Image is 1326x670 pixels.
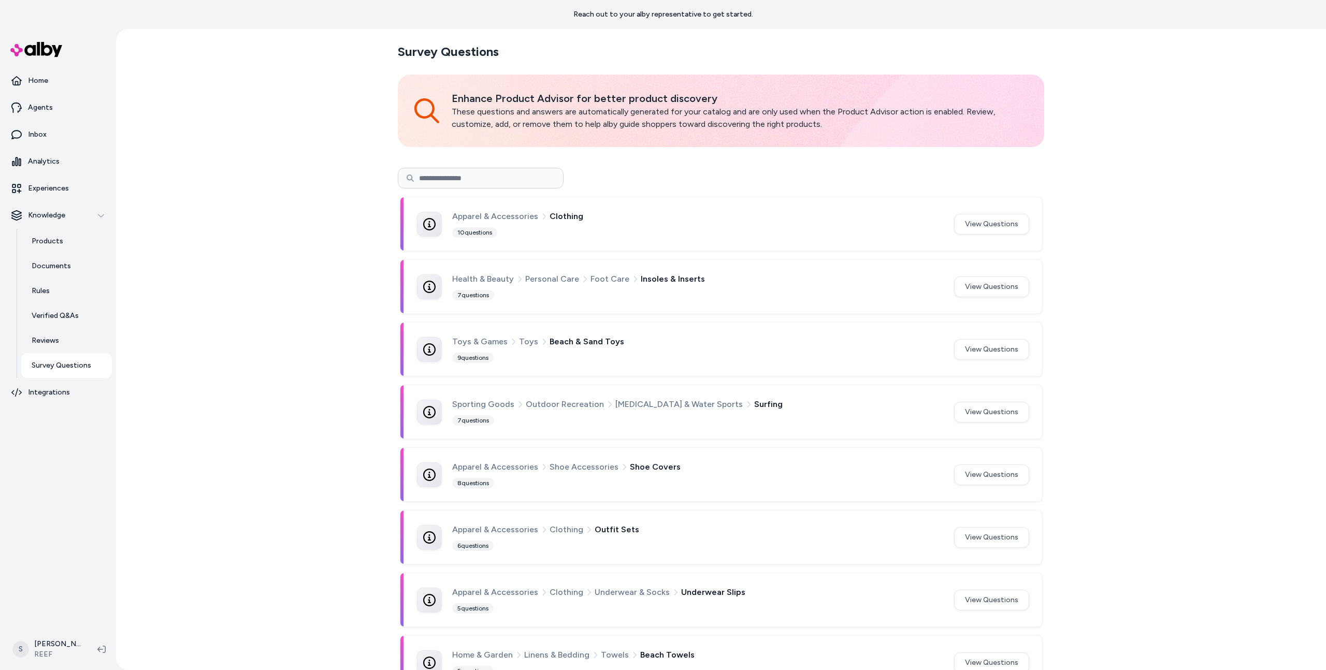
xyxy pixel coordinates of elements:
a: Products [21,229,112,254]
span: Personal Care [525,272,579,286]
p: Home [28,76,48,86]
button: View Questions [954,402,1029,423]
h2: Survey Questions [398,43,499,60]
span: Shoe Covers [630,460,681,474]
span: Apparel & Accessories [452,586,538,599]
span: Foot Care [590,272,629,286]
p: Analytics [28,156,60,167]
div: 5 questions [452,603,494,614]
a: Home [4,68,112,93]
span: Clothing [550,523,583,536]
button: View Questions [954,464,1029,485]
span: Towels [601,648,629,662]
a: Integrations [4,380,112,405]
span: Clothing [550,210,583,223]
span: Beach & Sand Toys [550,335,624,348]
div: 6 questions [452,541,494,551]
span: Shoe Accessories [550,460,618,474]
button: S[PERSON_NAME]REEF [6,633,89,666]
button: View Questions [954,590,1029,610]
div: 8 questions [452,478,494,488]
span: Underwear Slips [681,586,745,599]
span: Linens & Bedding [524,648,589,662]
span: Home & Garden [452,648,513,662]
span: REEF [34,649,81,660]
p: Rules [32,286,50,296]
a: Verified Q&As [21,303,112,328]
span: Beach Towels [640,648,695,662]
button: View Questions [954,276,1029,297]
span: Sporting Goods [452,398,514,411]
div: 9 questions [452,353,494,363]
span: Health & Beauty [452,272,514,286]
span: Apparel & Accessories [452,460,538,474]
a: Survey Questions [21,353,112,378]
span: [MEDICAL_DATA] & Water Sports [615,398,743,411]
button: View Questions [954,214,1029,235]
p: These questions and answers are automatically generated for your catalog and are only used when t... [452,106,1028,130]
a: Documents [21,254,112,279]
button: Knowledge [4,203,112,228]
a: Inbox [4,122,112,147]
button: View Questions [954,527,1029,548]
a: Rules [21,279,112,303]
span: Outfit Sets [595,523,639,536]
span: Toys & Games [452,335,508,348]
span: Toys [519,335,538,348]
span: Outdoor Recreation [526,398,604,411]
p: Reviews [32,336,59,346]
a: Experiences [4,176,112,201]
span: Insoles & Inserts [641,272,705,286]
span: S [12,641,29,658]
span: Clothing [550,586,583,599]
span: Underwear & Socks [595,586,670,599]
span: Surfing [754,398,783,411]
a: Agents [4,95,112,120]
a: Reviews [21,328,112,353]
p: Documents [32,261,71,271]
p: Experiences [28,183,69,194]
a: Analytics [4,149,112,174]
span: Apparel & Accessories [452,210,538,223]
p: Enhance Product Advisor for better product discovery [452,91,1028,106]
p: Knowledge [28,210,65,221]
p: [PERSON_NAME] [34,639,81,649]
p: Integrations [28,387,70,398]
div: 10 questions [452,227,497,238]
div: 7 questions [452,415,494,426]
p: Verified Q&As [32,311,79,321]
p: Survey Questions [32,360,91,371]
img: alby Logo [10,42,62,57]
span: Apparel & Accessories [452,523,538,536]
p: Inbox [28,129,47,140]
p: Products [32,236,63,246]
p: Agents [28,103,53,113]
div: 7 questions [452,290,494,300]
p: Reach out to your alby representative to get started. [573,9,753,20]
button: View Questions [954,339,1029,360]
